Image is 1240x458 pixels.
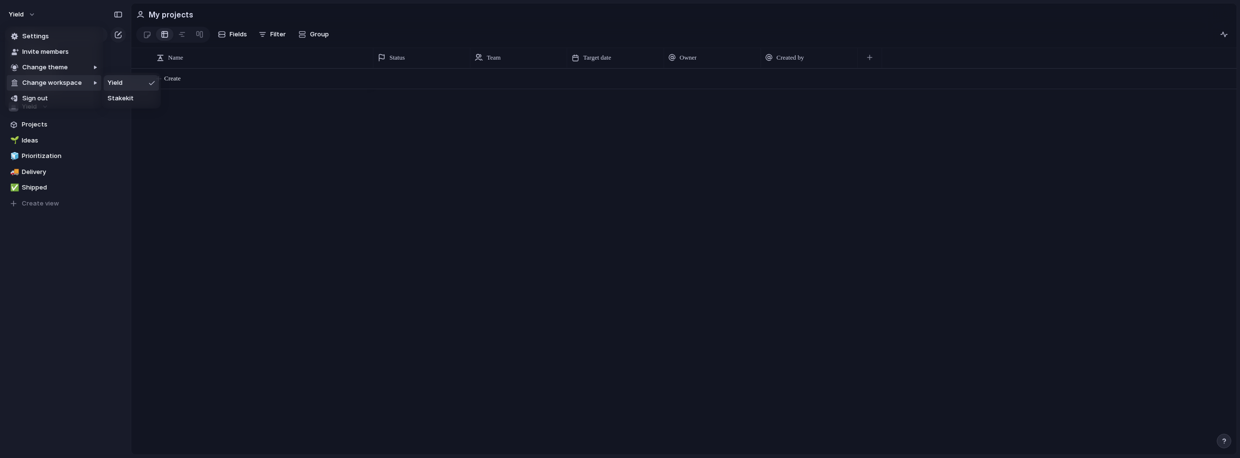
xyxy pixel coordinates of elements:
[22,63,68,72] span: Change theme
[22,94,48,103] span: Sign out
[108,78,123,88] span: Yield
[22,32,49,41] span: Settings
[22,47,69,57] span: Invite members
[22,78,82,88] span: Change workspace
[108,94,134,103] span: Stakekit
